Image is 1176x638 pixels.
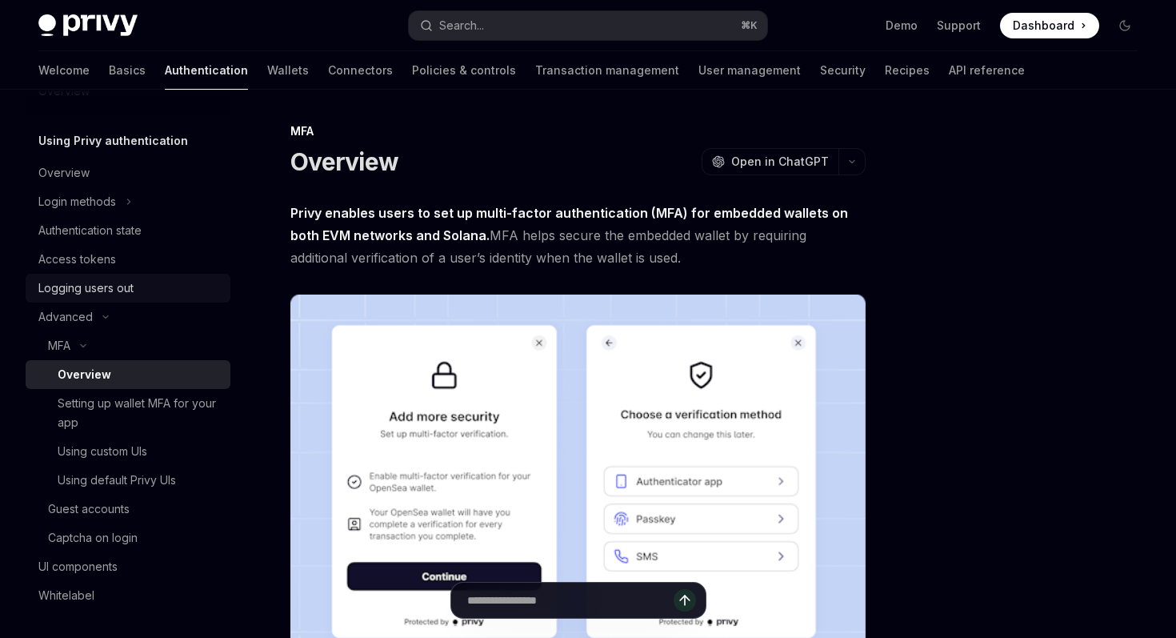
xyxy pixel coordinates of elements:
div: Advanced [38,307,93,327]
a: Access tokens [26,245,230,274]
div: Setting up wallet MFA for your app [58,394,221,432]
a: Authentication state [26,216,230,245]
a: Demo [886,18,918,34]
strong: Privy enables users to set up multi-factor authentication (MFA) for embedded wallets on both EVM ... [290,205,848,243]
a: Basics [109,51,146,90]
a: Support [937,18,981,34]
div: Logging users out [38,279,134,298]
a: Authentication [165,51,248,90]
a: Whitelabel [26,581,230,610]
div: Overview [38,163,90,183]
a: Policies & controls [412,51,516,90]
a: Overview [26,158,230,187]
a: Connectors [328,51,393,90]
a: Captcha on login [26,524,230,552]
div: MFA [48,336,70,355]
h1: Overview [290,147,398,176]
a: API reference [949,51,1025,90]
div: Access tokens [38,250,116,269]
a: UI components [26,552,230,581]
div: Captcha on login [48,528,138,548]
a: Logging users out [26,274,230,303]
a: Welcome [38,51,90,90]
a: Using default Privy UIs [26,466,230,495]
a: Guest accounts [26,495,230,524]
button: Open in ChatGPT [702,148,838,175]
div: Using custom UIs [58,442,147,461]
a: Setting up wallet MFA for your app [26,389,230,437]
a: Wallets [267,51,309,90]
a: Transaction management [535,51,679,90]
div: Authentication state [38,221,142,240]
div: Login methods [38,192,116,211]
button: Send message [674,589,696,612]
button: Search...⌘K [409,11,766,40]
span: MFA helps secure the embedded wallet by requiring additional verification of a user’s identity wh... [290,202,866,269]
a: Overview [26,360,230,389]
img: dark logo [38,14,138,37]
a: Recipes [885,51,930,90]
div: MFA [290,123,866,139]
div: Search... [439,16,484,35]
span: Dashboard [1013,18,1074,34]
div: Whitelabel [38,586,94,605]
div: UI components [38,557,118,576]
button: Toggle dark mode [1112,13,1138,38]
a: User management [698,51,801,90]
div: Using default Privy UIs [58,471,176,490]
a: Security [820,51,866,90]
div: Overview [58,365,111,384]
a: Using custom UIs [26,437,230,466]
span: ⌘ K [741,19,758,32]
div: Guest accounts [48,500,130,519]
h5: Using Privy authentication [38,131,188,150]
span: Open in ChatGPT [731,154,829,170]
a: Dashboard [1000,13,1099,38]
